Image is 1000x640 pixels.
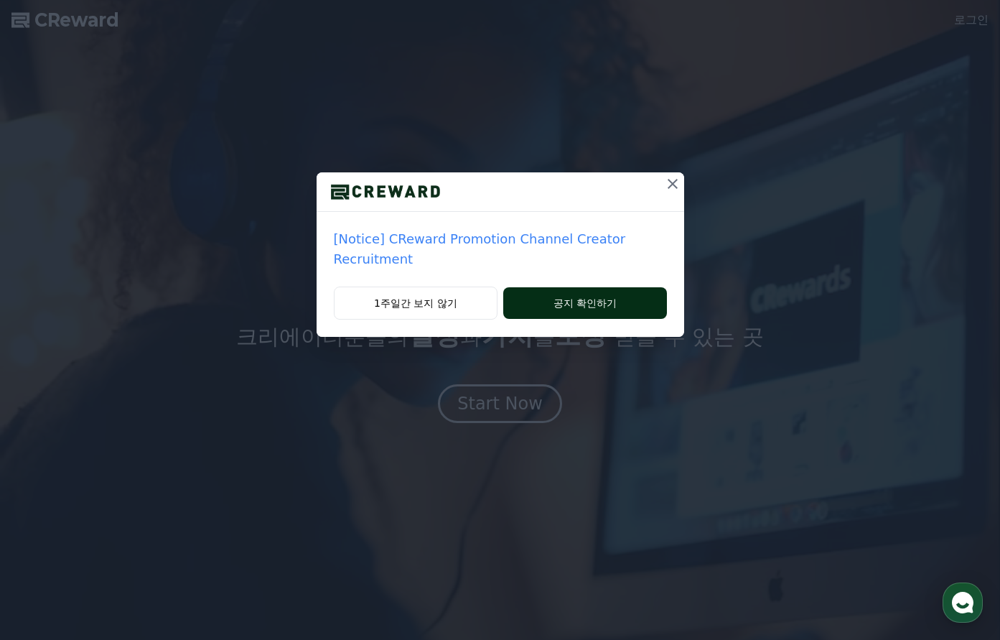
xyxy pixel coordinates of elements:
[185,455,276,491] a: 설정
[45,477,54,488] span: 홈
[222,477,239,488] span: 설정
[317,181,454,203] img: logo
[334,287,498,320] button: 1주일간 보지 않기
[503,287,666,319] button: 공지 확인하기
[334,229,667,269] a: [Notice] CReward Promotion Channel Creator Recruitment
[95,455,185,491] a: 대화
[131,478,149,489] span: 대화
[4,455,95,491] a: 홈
